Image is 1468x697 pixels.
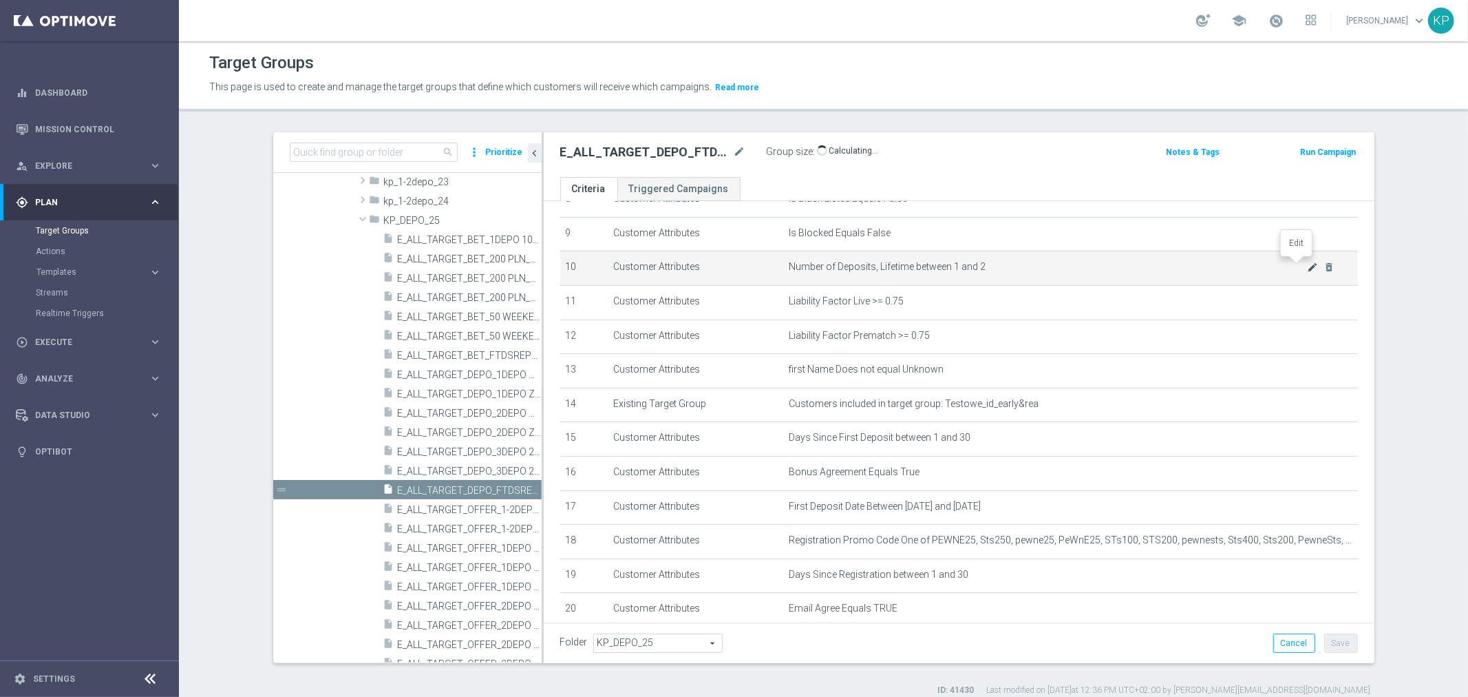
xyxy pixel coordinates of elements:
[36,267,162,278] button: Templates keyboard_arrow_right
[789,534,1352,546] span: Registration Promo Code One of PEWNE25, Sts250, pewne25, PeWnE25, STs100, STS200, pewnests, Sts40...
[370,214,381,229] i: folder
[529,147,542,160] i: chevron_left
[383,522,394,538] i: insert_drive_file
[383,445,394,461] i: insert_drive_file
[16,433,162,470] div: Optibot
[16,196,149,209] div: Plan
[398,369,542,381] span: E_ALL_TARGET_DEPO_1DEPO WO EXTRA50 AUG25_220925
[35,74,162,111] a: Dashboard
[398,292,542,304] span: E_ALL_TARGET_BET_200 PLN_NONORG_3DEPO_050925
[16,409,149,422] div: Data Studio
[789,227,891,239] span: Is Blocked Equals False
[35,162,149,170] span: Explore
[36,303,178,324] div: Realtime Triggers
[290,143,458,162] input: Quick find group or folder
[36,282,178,303] div: Streams
[608,285,783,320] td: Customer Attributes
[398,234,542,246] span: E_ALL_TARGET_BET_1DEPO 100 PLN PREV MONTH_200825
[398,388,542,400] span: E_ALL_TARGET_DEPO_1DEPO ZDRAPKA REPKA_011025
[608,388,783,422] td: Existing Target Group
[149,372,162,385] i: keyboard_arrow_right
[16,373,28,385] i: track_changes
[829,145,879,156] p: Calculating…
[1323,262,1334,273] i: delete_forever
[16,160,28,172] i: person_search
[617,177,741,201] a: Triggered Campaigns
[608,217,783,251] td: Customer Attributes
[15,87,162,98] button: equalizer Dashboard
[789,466,919,478] span: Bonus Agreement Equals True
[36,220,178,241] div: Target Groups
[384,176,542,188] span: kp_1-2depo_23
[398,601,542,612] span: E_ALL_TARGET_OFFER_2DEPO WO BARCELONA_210925
[383,541,394,557] i: insert_drive_file
[383,561,394,576] i: insert_drive_file
[398,504,542,516] span: E_ALL_TARGET_OFFER_1-2DEPO_WO LIGOWY WEEKEND_190925
[789,330,930,342] span: Liability Factor Prematch >= 0.75
[398,408,542,419] span: E_ALL_TARGET_DEPO_2DEPO WO EXTRA50 AUG25_220925
[383,580,394,596] i: insert_drive_file
[36,241,178,262] div: Actions
[938,685,975,696] label: ID: 41430
[370,194,381,210] i: folder
[15,337,162,348] div: play_circle_outline Execute keyboard_arrow_right
[789,295,904,307] span: Liability Factor Live >= 0.75
[1231,13,1246,28] span: school
[608,320,783,354] td: Customer Attributes
[560,320,608,354] td: 12
[398,253,542,265] span: E_ALL_TARGET_BET_200 PLN_NONORG_1DEPO_050925
[1299,145,1357,160] button: Run Campaign
[1164,145,1221,160] button: Notes & Tags
[36,268,149,276] div: Templates
[560,559,608,593] td: 19
[16,74,162,111] div: Dashboard
[383,291,394,306] i: insert_drive_file
[15,446,162,457] div: lightbulb Optibot
[528,143,542,163] button: chevron_left
[15,373,162,384] button: track_changes Analyze keyboard_arrow_right
[789,261,1307,273] span: Number of Deposits, Lifetime between 1 and 2
[15,160,162,171] div: person_search Explore keyboard_arrow_right
[789,398,1039,410] span: Customers included in target group: Testowe_id_early&rea
[813,146,816,158] label: :
[383,271,394,287] i: insert_drive_file
[1412,13,1427,28] span: keyboard_arrow_down
[734,144,746,160] i: mode_edit
[608,525,783,559] td: Customer Attributes
[383,483,394,499] i: insert_drive_file
[560,388,608,422] td: 14
[383,387,394,403] i: insert_drive_file
[789,364,944,375] span: first Name Does not equal Unknown
[149,159,162,172] i: keyboard_arrow_right
[560,177,617,201] a: Criteria
[608,456,783,490] td: Customer Attributes
[383,406,394,422] i: insert_drive_file
[149,266,162,279] i: keyboard_arrow_right
[383,638,394,654] i: insert_drive_file
[209,53,314,73] h1: Target Groups
[767,146,813,158] label: Group size
[987,685,1371,696] label: Last modified on [DATE] at 12:36 PM UTC+02:00 by [PERSON_NAME][EMAIL_ADDRESS][DOMAIN_NAME]
[443,147,454,158] span: search
[383,252,394,268] i: insert_drive_file
[36,246,143,257] a: Actions
[398,639,542,651] span: E_ALL_TARGET_OFFER_2DEPO WO WEEKEND_280925
[398,485,542,497] span: E_ALL_TARGET_DEPO_FTDSREPKA EXTRA50DOWO_011025
[14,673,26,685] i: settings
[560,525,608,559] td: 18
[383,599,394,615] i: insert_drive_file
[398,446,542,458] span: E_ALL_TARGET_DEPO_3DEPO 200 PLN PREV MONTH_220825
[149,335,162,348] i: keyboard_arrow_right
[16,87,28,99] i: equalizer
[149,408,162,422] i: keyboard_arrow_right
[36,287,143,298] a: Streams
[16,111,162,147] div: Mission Control
[608,251,783,286] td: Customer Attributes
[35,198,149,207] span: Plan
[398,562,542,574] span: E_ALL_TARGET_OFFER_1DEPO WO POLFIN_070925
[383,464,394,480] i: insert_drive_file
[35,433,162,470] a: Optibot
[1273,634,1315,653] button: Cancel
